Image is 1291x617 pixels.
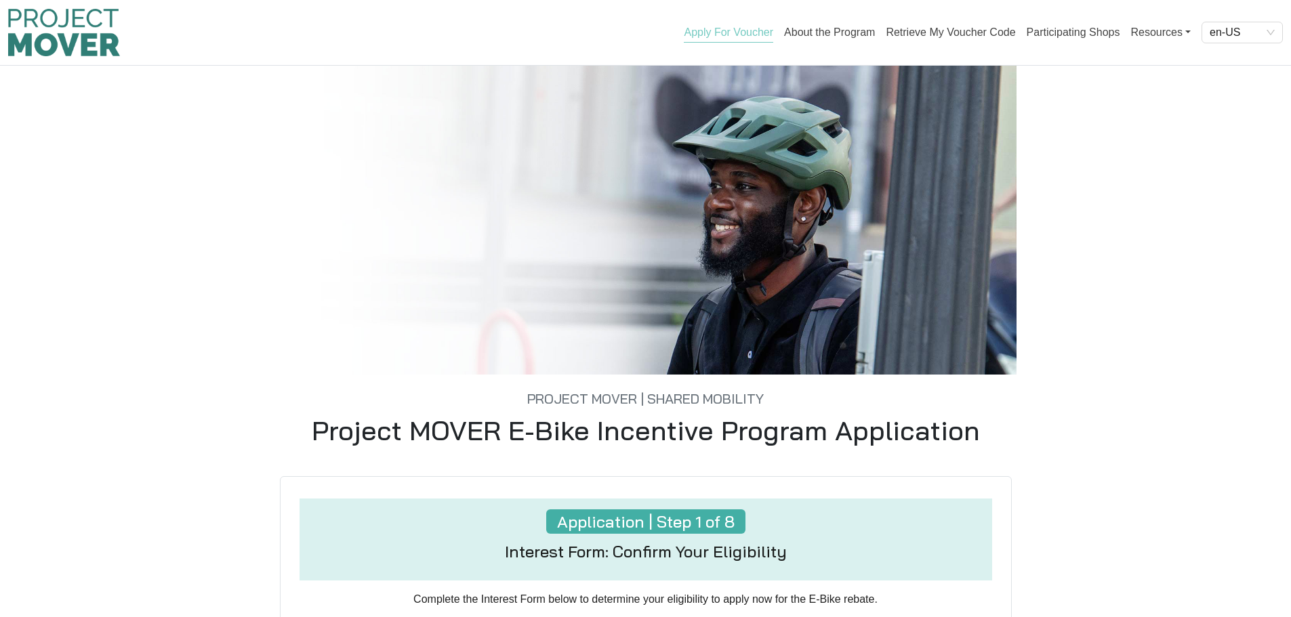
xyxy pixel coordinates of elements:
[215,66,1077,375] img: Consumer0.jpg
[300,591,992,608] p: Complete the Interest Form below to determine your eligibility to apply now for the E-Bike rebate.
[8,9,120,56] img: Program logo
[886,26,1015,38] a: Retrieve My Voucher Code
[546,509,745,534] h4: Application | Step 1 of 8
[1210,22,1275,43] span: en-US
[215,414,1077,446] h1: Project MOVER E-Bike Incentive Program Application
[784,26,875,38] a: About the Program
[215,375,1077,407] h5: Project MOVER | Shared Mobility
[1027,26,1120,38] a: Participating Shops
[684,26,773,43] a: Apply For Voucher
[1130,19,1191,46] a: Resources
[505,542,787,561] h4: Interest Form: Confirm Your Eligibility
